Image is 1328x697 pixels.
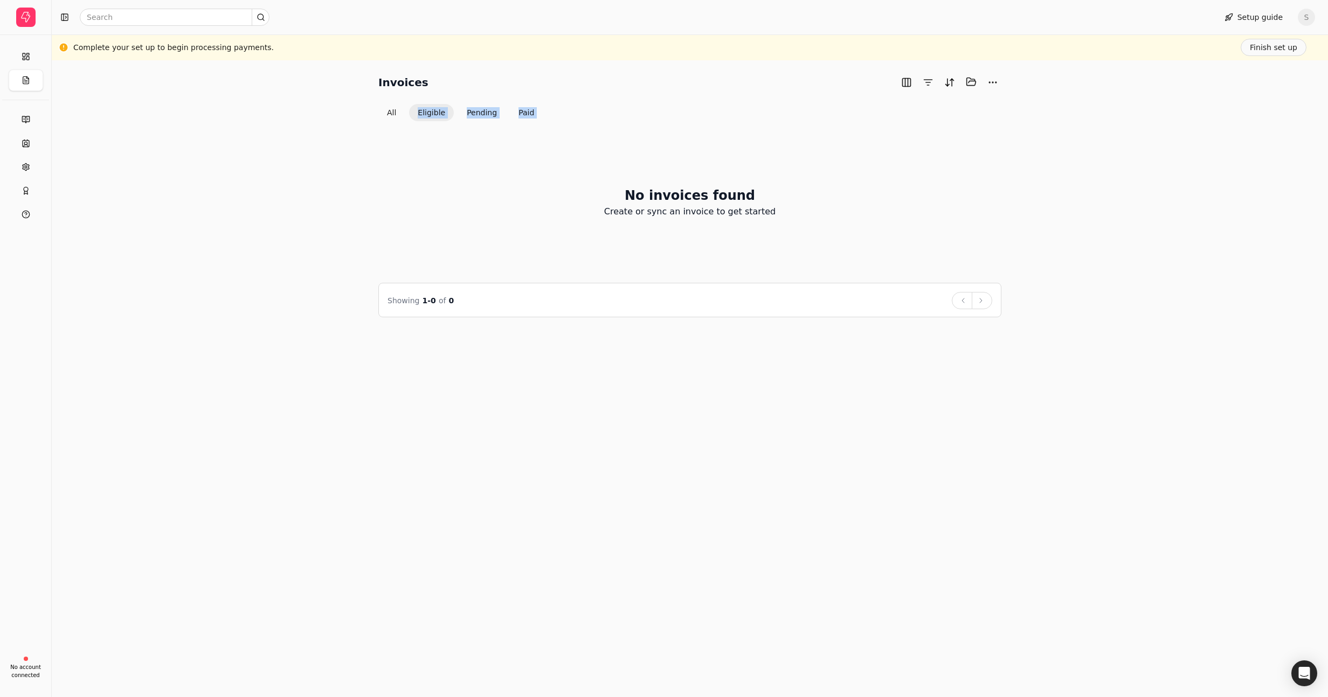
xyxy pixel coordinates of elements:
div: No account connected [5,663,46,679]
button: More [984,74,1001,91]
h2: Invoices [378,74,428,91]
button: All [378,104,405,121]
span: Showing [388,296,419,305]
button: Finish set up [1241,39,1306,56]
div: Invoice filter options [378,104,543,121]
a: No account connected [4,652,47,684]
div: Open Intercom Messenger [1291,660,1317,686]
span: 1 - 0 [423,296,436,305]
span: 0 [449,296,454,305]
button: Paid [510,104,543,121]
span: of [439,296,446,305]
button: Sort [941,74,958,91]
div: Complete your set up to begin processing payments. [73,42,274,53]
button: Setup guide [1216,9,1291,26]
button: Pending [458,104,506,121]
input: Search [80,9,269,26]
h2: No invoices found [625,186,755,205]
button: Eligible [409,104,454,121]
button: Batch (0) [963,73,980,90]
button: S [1298,9,1315,26]
p: Create or sync an invoice to get started [604,205,776,218]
